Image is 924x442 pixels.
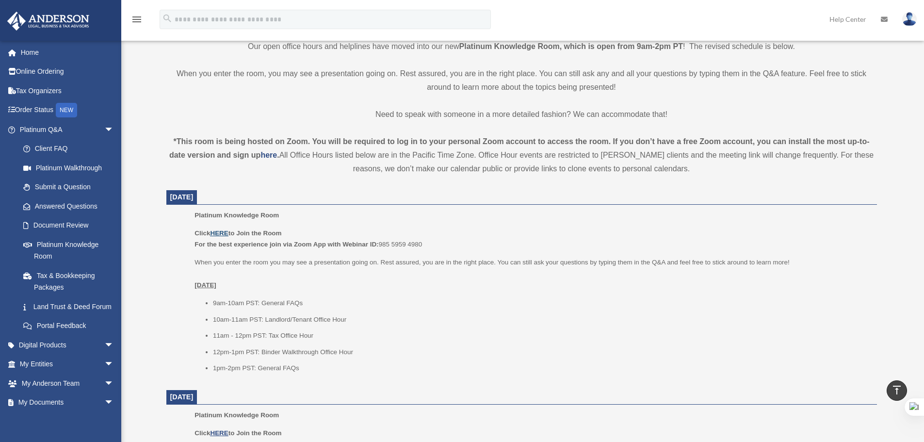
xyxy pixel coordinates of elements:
[56,103,77,117] div: NEW
[131,17,143,25] a: menu
[891,384,903,396] i: vertical_align_top
[7,81,129,100] a: Tax Organizers
[166,67,877,94] p: When you enter the room, you may see a presentation going on. Rest assured, you are in the right ...
[195,228,870,250] p: 985 5959 4980
[169,137,870,159] strong: *This room is being hosted on Zoom. You will be required to log in to your personal Zoom account ...
[170,193,194,201] span: [DATE]
[213,330,870,342] li: 11am - 12pm PST: Tax Office Hour
[902,12,917,26] img: User Pic
[104,120,124,140] span: arrow_drop_down
[210,229,228,237] a: HERE
[213,297,870,309] li: 9am-10am PST: General FAQs
[166,40,877,53] p: Our open office hours and helplines have moved into our new ! The revised schedule is below.
[14,158,129,178] a: Platinum Walkthrough
[7,43,129,62] a: Home
[4,12,92,31] img: Anderson Advisors Platinum Portal
[7,120,129,139] a: Platinum Q&Aarrow_drop_down
[14,266,129,297] a: Tax & Bookkeeping Packages
[7,100,129,120] a: Order StatusNEW
[14,297,129,316] a: Land Trust & Deed Forum
[195,229,281,237] b: Click to Join the Room
[14,235,124,266] a: Platinum Knowledge Room
[104,335,124,355] span: arrow_drop_down
[195,281,216,289] u: [DATE]
[887,380,907,401] a: vertical_align_top
[277,151,279,159] strong: .
[166,108,877,121] p: Need to speak with someone in a more detailed fashion? We can accommodate that!
[260,151,277,159] a: here
[7,374,129,393] a: My Anderson Teamarrow_drop_down
[166,135,877,176] div: All Office Hours listed below are in the Pacific Time Zone. Office Hour events are restricted to ...
[459,42,683,50] strong: Platinum Knowledge Room, which is open from 9am-2pm PT
[14,139,129,159] a: Client FAQ
[104,393,124,413] span: arrow_drop_down
[14,216,129,235] a: Document Review
[131,14,143,25] i: menu
[14,316,129,336] a: Portal Feedback
[195,411,279,419] span: Platinum Knowledge Room
[213,362,870,374] li: 1pm-2pm PST: General FAQs
[213,314,870,326] li: 10am-11am PST: Landlord/Tenant Office Hour
[104,355,124,375] span: arrow_drop_down
[170,393,194,401] span: [DATE]
[14,196,129,216] a: Answered Questions
[162,13,173,24] i: search
[195,212,279,219] span: Platinum Knowledge Room
[7,355,129,374] a: My Entitiesarrow_drop_down
[195,257,870,291] p: When you enter the room you may see a presentation going on. Rest assured, you are in the right p...
[195,241,378,248] b: For the best experience join via Zoom App with Webinar ID:
[14,178,129,197] a: Submit a Question
[195,429,281,437] b: Click to Join the Room
[210,429,228,437] a: HERE
[7,335,129,355] a: Digital Productsarrow_drop_down
[7,62,129,82] a: Online Ordering
[213,346,870,358] li: 12pm-1pm PST: Binder Walkthrough Office Hour
[7,393,129,412] a: My Documentsarrow_drop_down
[104,374,124,393] span: arrow_drop_down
